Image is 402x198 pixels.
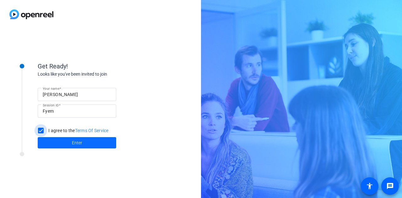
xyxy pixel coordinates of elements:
a: Terms Of Service [75,128,109,133]
mat-label: Session ID [43,103,59,107]
label: I agree to the [47,127,109,134]
mat-icon: message [386,182,394,190]
div: Looks like you've been invited to join [38,71,163,78]
div: Get Ready! [38,62,163,71]
button: Enter [38,137,116,148]
mat-icon: accessibility [366,182,373,190]
mat-label: Your name [43,87,59,90]
span: Enter [72,140,82,146]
